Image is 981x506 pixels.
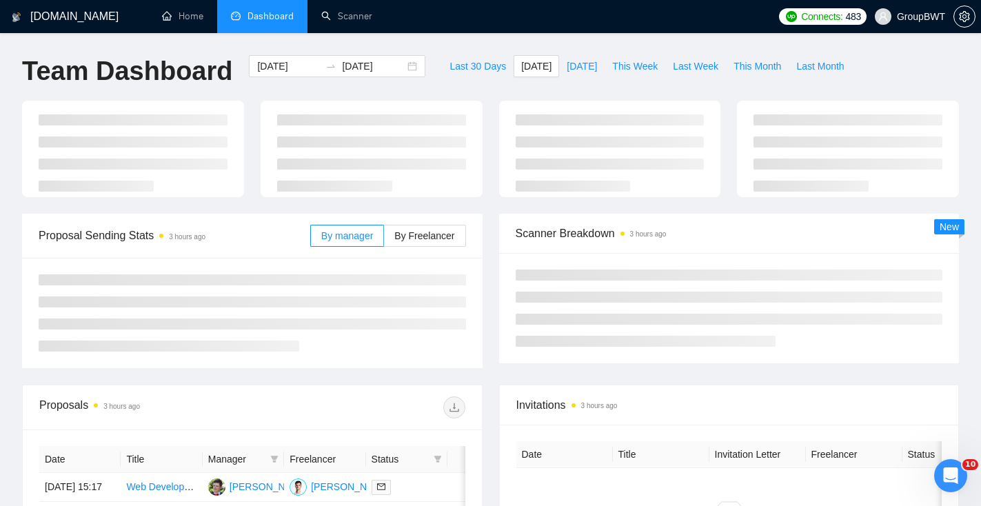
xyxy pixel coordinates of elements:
time: 3 hours ago [103,403,140,410]
button: This Week [605,55,665,77]
a: searchScanner [321,10,372,22]
button: Last Month [789,55,851,77]
div: Proposals [39,396,252,418]
th: Freelancer [284,446,365,473]
span: By manager [321,230,373,241]
span: This Month [734,59,781,74]
span: Proposal Sending Stats [39,227,310,244]
input: End date [342,59,405,74]
img: AS [208,478,225,496]
span: Scanner Breakdown [516,225,943,242]
img: logo [12,6,21,28]
span: Last Week [673,59,718,74]
img: upwork-logo.png [786,11,797,22]
time: 3 hours ago [169,233,205,241]
span: 483 [846,9,861,24]
th: Title [613,441,709,468]
span: Status [372,452,428,467]
span: [DATE] [567,59,597,74]
iframe: Intercom live chat [934,459,967,492]
div: [PERSON_NAME] [311,479,390,494]
th: Freelancer [806,441,902,468]
span: [DATE] [521,59,552,74]
a: setting [953,11,975,22]
span: filter [431,449,445,469]
span: This Week [612,59,658,74]
span: Dashboard [247,10,294,22]
span: to [325,61,336,72]
button: setting [953,6,975,28]
span: Connects: [801,9,842,24]
span: 10 [962,459,978,470]
span: Last Month [796,59,844,74]
span: setting [954,11,975,22]
span: Manager [208,452,265,467]
th: Date [39,446,121,473]
a: AS[PERSON_NAME] [208,480,309,492]
button: [DATE] [514,55,559,77]
span: Invitations [516,396,942,414]
span: By Freelancer [394,230,454,241]
span: mail [377,483,385,491]
time: 3 hours ago [581,402,618,409]
span: user [878,12,888,21]
span: filter [434,455,442,463]
span: swap-right [325,61,336,72]
td: [DATE] 15:17 [39,473,121,502]
a: Web Developer Needed for Custom Home Builder Website [126,481,377,492]
button: [DATE] [559,55,605,77]
h1: Team Dashboard [22,55,232,88]
td: Web Developer Needed for Custom Home Builder Website [121,473,202,502]
button: This Month [726,55,789,77]
span: New [940,221,959,232]
time: 3 hours ago [630,230,667,238]
span: Last 30 Days [449,59,506,74]
input: Start date [257,59,320,74]
th: Date [516,441,613,468]
th: Invitation Letter [709,441,806,468]
div: [PERSON_NAME] [230,479,309,494]
img: DN [290,478,307,496]
span: dashboard [231,11,241,21]
button: Last 30 Days [442,55,514,77]
span: filter [267,449,281,469]
a: DN[PERSON_NAME] [290,480,390,492]
th: Manager [203,446,284,473]
span: filter [270,455,279,463]
button: Last Week [665,55,726,77]
th: Title [121,446,202,473]
a: homeHome [162,10,203,22]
